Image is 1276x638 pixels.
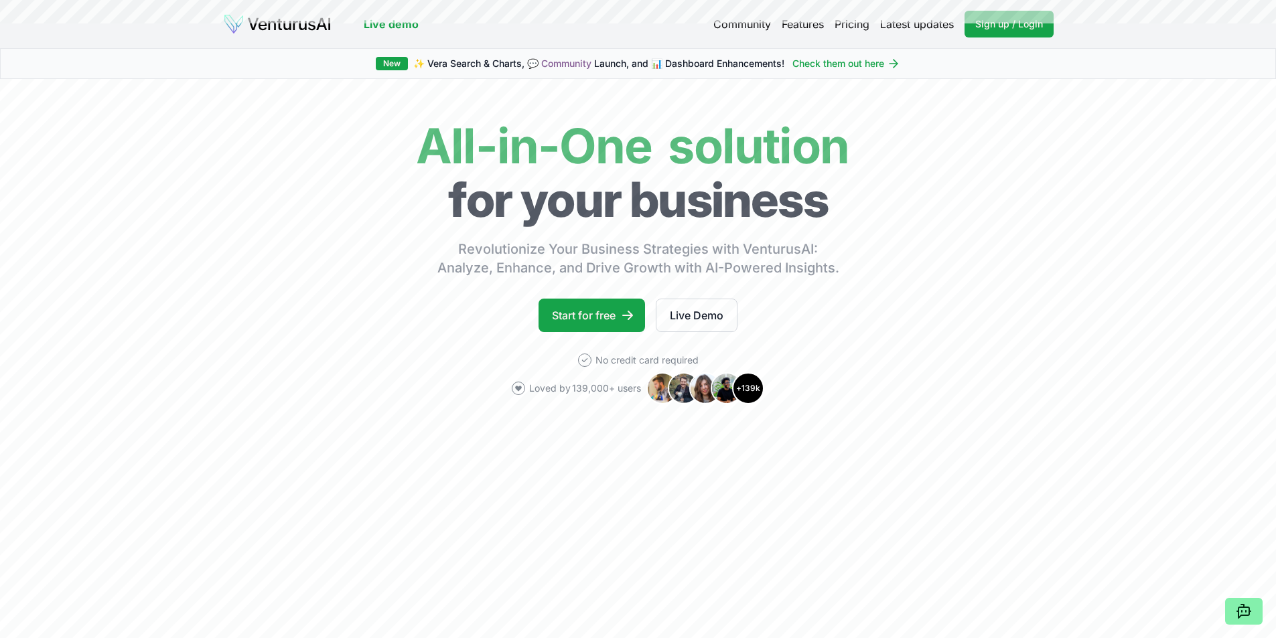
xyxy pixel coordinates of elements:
[668,372,700,404] img: Avatar 2
[713,16,771,32] a: Community
[413,57,784,70] span: ✨ Vera Search & Charts, 💬 Launch, and 📊 Dashboard Enhancements!
[364,16,419,32] a: Live demo
[223,13,332,35] img: logo
[376,57,408,70] div: New
[539,299,645,332] a: Start for free
[880,16,954,32] a: Latest updates
[541,58,591,69] a: Community
[711,372,743,404] img: Avatar 4
[835,16,869,32] a: Pricing
[792,57,900,70] a: Check them out here
[646,372,679,404] img: Avatar 1
[689,372,721,404] img: Avatar 3
[975,17,1043,31] span: Sign up / Login
[656,299,737,332] a: Live Demo
[965,11,1054,37] a: Sign up / Login
[782,16,824,32] a: Features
